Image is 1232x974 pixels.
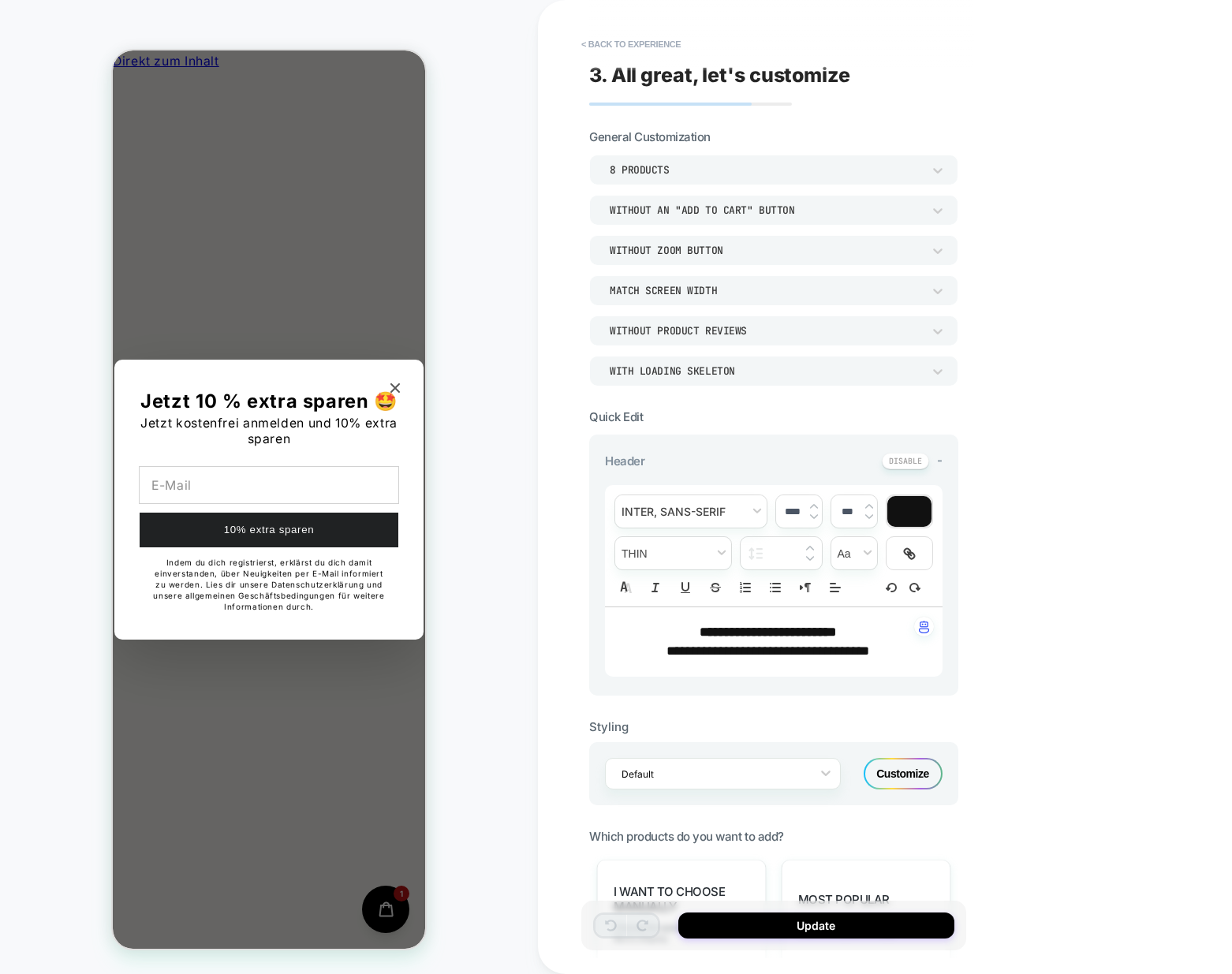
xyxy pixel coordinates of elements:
[610,324,922,338] div: Without Product Reviews
[589,129,711,144] span: General Customization
[605,453,644,468] span: Header
[810,503,818,509] img: up
[749,547,763,560] img: line height
[865,513,873,520] img: down
[610,284,922,297] div: Match Screen Width
[831,537,877,569] span: transform
[615,537,731,569] span: fontWeight
[919,621,929,633] img: edit with ai
[589,829,784,844] span: Which products do you want to add?
[734,578,756,597] button: Ordered list
[798,892,890,907] span: Most Popular
[810,513,818,520] img: down
[704,578,726,597] button: Strike
[589,409,643,424] span: Quick Edit
[764,578,786,597] button: Bullet list
[824,578,846,597] span: Align
[589,63,850,87] span: 3. All great, let's customize
[615,495,767,528] span: font
[614,884,749,914] span: I want to choose manually
[937,453,943,468] span: -
[610,163,922,177] div: 8 Products
[610,244,922,257] div: Without Zoom Button
[806,555,814,562] img: down
[610,203,922,217] div: Without an "add to cart" button
[806,545,814,551] img: up
[865,503,873,509] img: up
[589,719,958,734] div: Styling
[610,364,922,378] div: WITH LOADING SKELETON
[678,912,954,939] button: Update
[573,32,689,57] button: < Back to experience
[674,578,696,597] button: Underline
[644,578,666,597] button: Italic
[794,578,816,597] button: Right to Left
